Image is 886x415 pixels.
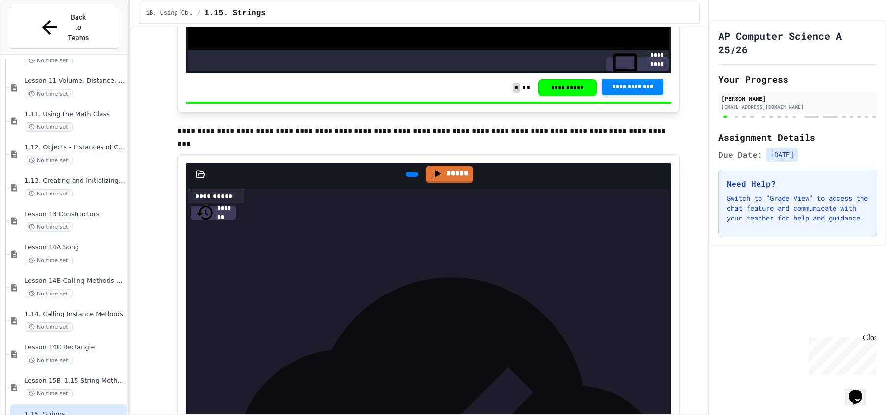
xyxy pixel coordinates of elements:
h2: Assignment Details [718,130,877,144]
span: No time set [25,356,73,365]
span: No time set [25,89,73,98]
span: No time set [25,189,73,198]
iframe: chat widget [845,376,876,405]
span: No time set [25,156,73,165]
span: Lesson 13 Constructors [25,210,125,219]
span: [DATE] [766,148,798,162]
div: [EMAIL_ADDRESS][DOMAIN_NAME] [721,103,874,111]
button: Back to Teams [9,7,119,49]
span: 1B. Using Objects and Methods [146,9,193,17]
span: No time set [25,56,73,65]
div: [PERSON_NAME] [721,94,874,103]
span: Lesson 11 Volume, Distance, & Quadratic Formula [25,77,125,85]
p: Switch to "Grade View" to access the chat feature and communicate with your teacher for help and ... [727,194,869,223]
h3: Need Help? [727,178,869,190]
span: Back to Teams [67,12,90,43]
span: No time set [25,389,73,398]
span: 1.15. Strings [204,7,266,19]
h1: AP Computer Science A 25/26 [718,29,877,56]
span: No time set [25,289,73,298]
span: No time set [25,322,73,332]
span: Lesson 14B Calling Methods with Parameters [25,277,125,285]
span: No time set [25,122,73,132]
span: 1.14. Calling Instance Methods [25,310,125,318]
span: Lesson 14A Song [25,244,125,252]
span: 1.12. Objects - Instances of Classes [25,144,125,152]
span: Lesson 14C Rectangle [25,343,125,352]
span: No time set [25,256,73,265]
div: Chat with us now!Close [4,4,68,62]
h2: Your Progress [718,73,877,86]
span: / [197,9,201,17]
span: Due Date: [718,149,762,161]
span: 1.13. Creating and Initializing Objects: Constructors [25,177,125,185]
span: 1.11. Using the Math Class [25,110,125,119]
span: Lesson 15B_1.15 String Methods Demonstration [25,377,125,385]
iframe: chat widget [805,333,876,375]
span: No time set [25,222,73,232]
